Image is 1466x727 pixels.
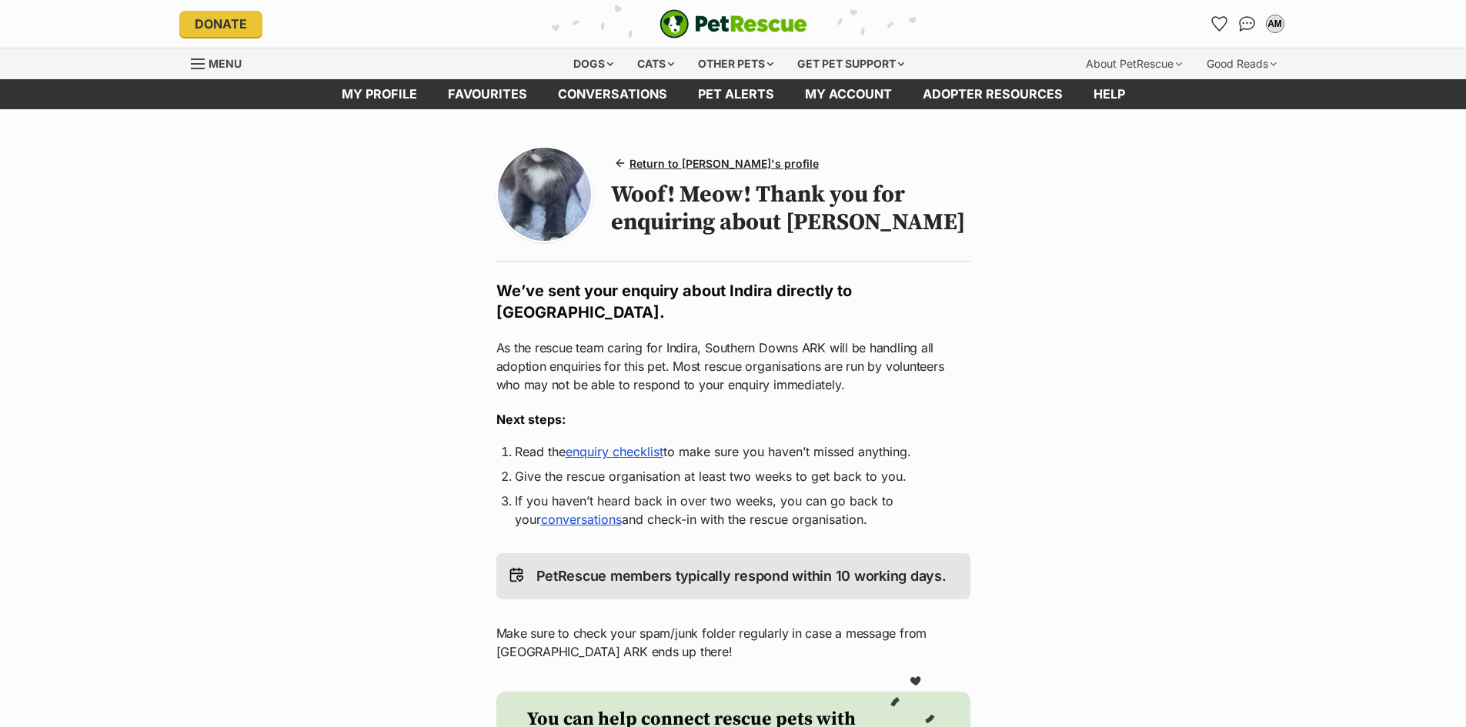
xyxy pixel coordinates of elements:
[543,79,683,109] a: conversations
[1263,12,1287,36] button: My account
[1267,16,1283,32] div: AM
[683,79,790,109] a: Pet alerts
[326,79,432,109] a: My profile
[907,79,1078,109] a: Adopter resources
[611,152,825,175] a: Return to [PERSON_NAME]'s profile
[496,280,970,323] h2: We’ve sent your enquiry about Indira directly to [GEOGRAPHIC_DATA].
[687,48,784,79] div: Other pets
[786,48,915,79] div: Get pet support
[515,492,952,529] li: If you haven’t heard back in over two weeks, you can go back to your and check-in with the rescue...
[496,410,970,429] h3: Next steps:
[496,624,970,661] p: Make sure to check your spam/junk folder regularly in case a message from [GEOGRAPHIC_DATA] ARK e...
[1196,48,1287,79] div: Good Reads
[626,48,685,79] div: Cats
[563,48,624,79] div: Dogs
[660,9,807,38] img: logo-e224e6f780fb5917bec1dbf3a21bbac754714ae5b6737aabdf751b685950b380.svg
[541,512,622,527] a: conversations
[1235,12,1260,36] a: Conversations
[1239,16,1255,32] img: chat-41dd97257d64d25036548639549fe6c8038ab92f7586957e7f3b1b290dea8141.svg
[1078,79,1140,109] a: Help
[498,148,591,241] img: Photo of Indira
[660,9,807,38] a: PetRescue
[536,565,947,587] p: PetRescue members typically respond within 10 working days.
[432,79,543,109] a: Favourites
[209,57,242,70] span: Menu
[790,79,907,109] a: My account
[191,48,252,76] a: Menu
[179,11,262,37] a: Donate
[1075,48,1193,79] div: About PetRescue
[566,444,663,459] a: enquiry checklist
[496,338,970,394] p: As the rescue team caring for Indira, Southern Downs ARK will be handling all adoption enquiries ...
[629,155,819,172] span: Return to [PERSON_NAME]'s profile
[515,442,952,461] li: Read the to make sure you haven’t missed anything.
[611,181,970,236] h1: Woof! Meow! Thank you for enquiring about [PERSON_NAME]
[1207,12,1287,36] ul: Account quick links
[515,467,952,485] li: Give the rescue organisation at least two weeks to get back to you.
[1207,12,1232,36] a: Favourites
